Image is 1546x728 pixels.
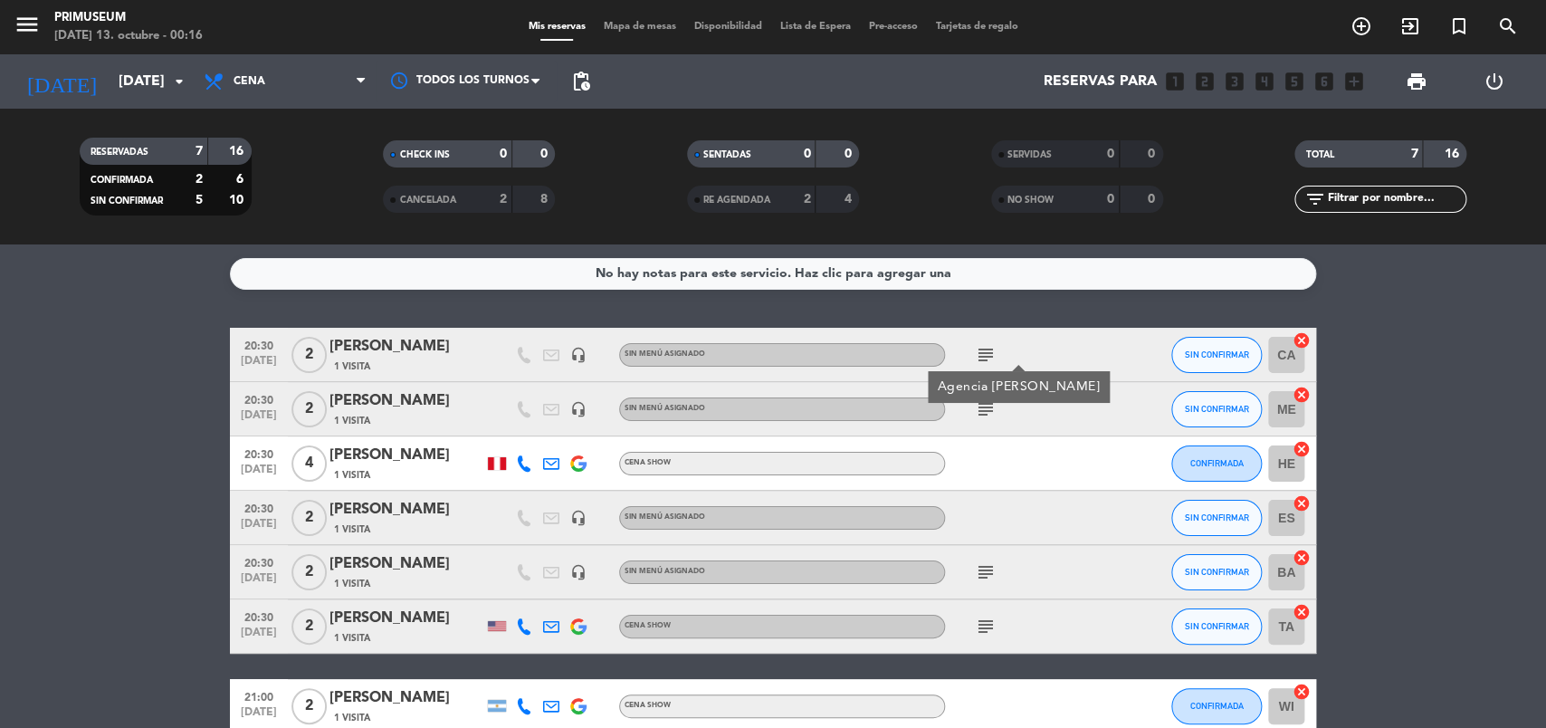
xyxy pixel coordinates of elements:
[1252,70,1275,93] i: looks_4
[1148,193,1159,206] strong: 0
[291,688,327,724] span: 2
[540,193,551,206] strong: 8
[1312,70,1335,93] i: looks_6
[570,564,587,580] i: headset_mic
[803,193,810,206] strong: 2
[1190,458,1244,468] span: CONFIRMADA
[291,337,327,373] span: 2
[236,173,247,186] strong: 6
[570,698,587,714] img: google-logo.png
[938,378,1101,397] div: Agencia [PERSON_NAME]
[329,335,483,359] div: [PERSON_NAME]
[975,616,997,637] i: subject
[1483,71,1504,92] i: power_settings_new
[1303,188,1325,210] i: filter_list
[625,513,705,521] span: Sin menú asignado
[329,444,483,467] div: [PERSON_NAME]
[1007,150,1052,159] span: SERVIDAS
[570,347,587,363] i: headset_mic
[196,173,203,186] strong: 2
[236,355,282,376] span: [DATE]
[291,391,327,427] span: 2
[1406,71,1427,92] span: print
[1185,512,1249,522] span: SIN CONFIRMAR
[291,554,327,590] span: 2
[399,196,455,205] span: CANCELADA
[1190,701,1244,711] span: CONFIRMADA
[570,618,587,635] img: google-logo.png
[1192,70,1216,93] i: looks_two
[1171,500,1262,536] button: SIN CONFIRMAR
[1171,337,1262,373] button: SIN CONFIRMAR
[1148,148,1159,160] strong: 0
[329,686,483,710] div: [PERSON_NAME]
[844,148,854,160] strong: 0
[1293,331,1311,350] i: cancel
[229,145,247,158] strong: 16
[1171,391,1262,427] button: SIN CONFIRMAR
[1171,688,1262,724] button: CONFIRMADA
[54,9,203,27] div: Primuseum
[329,389,483,413] div: [PERSON_NAME]
[1455,54,1532,109] div: LOG OUT
[236,685,282,706] span: 21:00
[500,193,507,206] strong: 2
[1293,386,1311,404] i: cancel
[334,359,370,374] span: 1 Visita
[291,500,327,536] span: 2
[334,711,370,725] span: 1 Visita
[14,62,110,101] i: [DATE]
[334,631,370,646] span: 1 Visita
[570,455,587,472] img: google-logo.png
[236,572,282,593] span: [DATE]
[1305,150,1333,159] span: TOTAL
[540,148,551,160] strong: 0
[1107,148,1114,160] strong: 0
[236,518,282,539] span: [DATE]
[625,622,671,629] span: Cena Show
[334,577,370,591] span: 1 Visita
[291,445,327,482] span: 4
[1293,603,1311,621] i: cancel
[334,414,370,428] span: 1 Visita
[1171,608,1262,645] button: SIN CONFIRMAR
[570,510,587,526] i: headset_mic
[860,22,927,32] span: Pre-acceso
[91,196,163,206] span: SIN CONFIRMAR
[625,459,671,466] span: Cena Show
[329,498,483,522] div: [PERSON_NAME]
[1445,148,1463,160] strong: 16
[1293,683,1311,701] i: cancel
[570,401,587,417] i: headset_mic
[14,11,41,44] button: menu
[803,148,810,160] strong: 0
[1185,567,1249,577] span: SIN CONFIRMAR
[196,145,203,158] strong: 7
[927,22,1027,32] span: Tarjetas de regalo
[236,388,282,409] span: 20:30
[520,22,595,32] span: Mis reservas
[975,398,997,420] i: subject
[236,606,282,627] span: 20:30
[236,334,282,355] span: 20:30
[1171,445,1262,482] button: CONFIRMADA
[844,193,854,206] strong: 4
[236,409,282,430] span: [DATE]
[236,464,282,484] span: [DATE]
[236,706,282,727] span: [DATE]
[234,75,265,88] span: Cena
[500,148,507,160] strong: 0
[236,497,282,518] span: 20:30
[236,627,282,647] span: [DATE]
[329,607,483,630] div: [PERSON_NAME]
[1341,70,1365,93] i: add_box
[1222,70,1245,93] i: looks_3
[1350,15,1372,37] i: add_circle_outline
[625,350,705,358] span: Sin menú asignado
[14,11,41,38] i: menu
[196,194,203,206] strong: 5
[625,405,705,412] span: Sin menú asignado
[334,522,370,537] span: 1 Visita
[1043,73,1156,91] span: Reservas para
[1293,549,1311,567] i: cancel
